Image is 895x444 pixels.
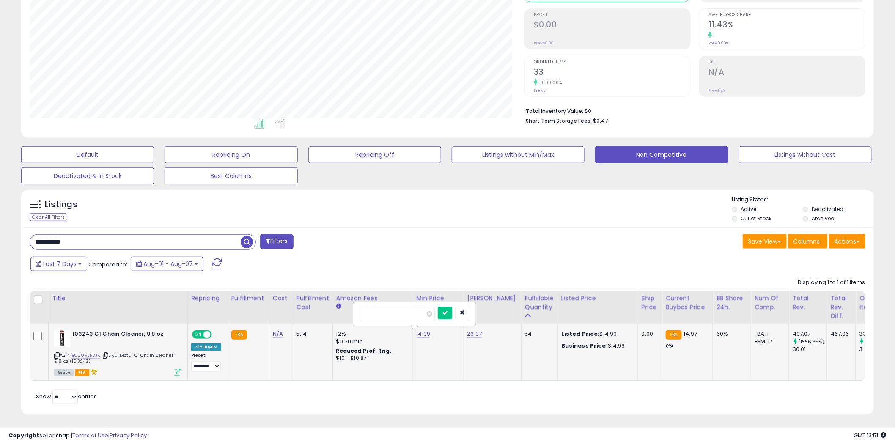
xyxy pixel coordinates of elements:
h2: 11.43% [708,20,865,31]
span: Show: entries [36,392,97,400]
span: ROI [708,60,865,65]
a: Terms of Use [72,431,108,439]
h5: Listings [45,199,77,211]
small: (1556.35%) [798,338,825,345]
button: Best Columns [165,167,297,184]
small: Amazon Fees. [336,303,341,310]
p: Listing States: [732,196,874,204]
span: Columns [793,237,820,246]
i: hazardous material [89,369,98,375]
button: Save View [743,234,787,249]
div: Win BuyBox [191,343,221,351]
div: $14.99 [561,342,631,350]
div: $14.99 [561,330,631,338]
b: Listed Price: [561,330,600,338]
span: FBA [75,369,89,376]
b: Business Price: [561,342,608,350]
div: 12% [336,330,406,338]
button: Actions [829,234,865,249]
div: Preset: [191,353,221,372]
label: Archived [812,215,835,222]
small: 1000.00% [538,79,562,86]
div: Repricing [191,294,224,303]
h2: 33 [534,67,690,79]
button: Listings without Min/Max [452,146,585,163]
li: $0 [526,105,859,115]
span: Aug-01 - Aug-07 [143,260,193,268]
h2: N/A [708,67,865,79]
div: Amazon Fees [336,294,409,303]
div: 467.06 [831,330,849,338]
div: [PERSON_NAME] [467,294,518,303]
button: Last 7 Days [30,257,87,271]
div: 33 [859,330,894,338]
button: Listings without Cost [739,146,872,163]
label: Active [741,206,757,213]
a: 14.99 [417,330,431,338]
div: Clear All Filters [30,213,67,221]
b: 103243 C1 Chain Cleaner, 9.8 oz [72,330,175,340]
a: B000VJPVJK [71,352,100,359]
div: Cost [273,294,289,303]
b: Total Inventory Value: [526,107,583,115]
div: Ordered Items [859,294,890,312]
div: FBM: 17 [755,338,782,345]
a: Privacy Policy [110,431,147,439]
button: Columns [788,234,828,249]
small: Prev: $0.00 [534,41,554,46]
div: BB Share 24h. [717,294,747,312]
span: Avg. Buybox Share [708,13,865,17]
button: Repricing Off [308,146,441,163]
div: 3 [859,345,894,353]
div: Listed Price [561,294,634,303]
div: seller snap | | [8,432,147,440]
b: Reduced Prof. Rng. [336,347,392,354]
div: Current Buybox Price [666,294,709,312]
div: 497.07 [793,330,827,338]
span: All listings currently available for purchase on Amazon [54,369,74,376]
span: 2025-08-15 13:51 GMT [854,431,887,439]
small: FBA [231,330,247,340]
div: Min Price [417,294,460,303]
div: Displaying 1 to 1 of 1 items [798,279,865,287]
div: FBA: 1 [755,330,782,338]
div: 30.01 [793,345,827,353]
div: Total Rev. [793,294,824,312]
span: OFF [211,331,224,338]
small: (1000%) [865,338,885,345]
button: Filters [260,234,293,249]
div: Fulfillment [231,294,266,303]
small: FBA [666,330,681,340]
button: Default [21,146,154,163]
span: Ordered Items [534,60,690,65]
small: Prev: N/A [708,88,725,93]
b: Short Term Storage Fees: [526,117,592,124]
button: Repricing On [165,146,297,163]
div: ASIN: [54,330,181,375]
div: 54 [525,330,551,338]
span: | SKU: Motul C1 Chain Cleaner 9.8 oz (103243) [54,352,173,365]
div: Ship Price [642,294,659,312]
button: Non Competitive [595,146,728,163]
label: Out of Stock [741,215,772,222]
div: $0.30 min [336,338,406,345]
div: 5.14 [297,330,326,338]
div: 60% [717,330,744,338]
a: N/A [273,330,283,338]
span: Profit [534,13,690,17]
img: 31OsK0C6OGL._SL40_.jpg [54,330,70,347]
span: Compared to: [88,260,127,269]
div: Num of Comp. [755,294,785,312]
div: $10 - $10.87 [336,355,406,362]
div: Fulfillment Cost [297,294,329,312]
strong: Copyright [8,431,39,439]
h2: $0.00 [534,20,690,31]
span: 14.97 [684,330,697,338]
small: Prev: 0.00% [708,41,729,46]
span: Last 7 Days [43,260,77,268]
span: $0.47 [593,117,608,125]
small: Prev: 3 [534,88,546,93]
button: Deactivated & In Stock [21,167,154,184]
button: Aug-01 - Aug-07 [131,257,203,271]
div: 0.00 [642,330,656,338]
